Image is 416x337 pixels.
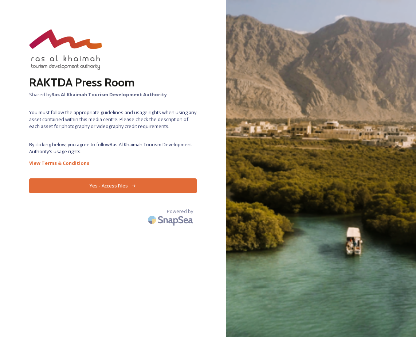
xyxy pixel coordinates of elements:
[29,160,89,166] strong: View Terms & Conditions
[167,208,193,215] span: Powered by
[146,211,197,228] img: SnapSea Logo
[29,91,197,98] span: Shared by
[29,109,197,130] span: You must follow the appropriate guidelines and usage rights when using any asset contained within...
[29,74,197,91] h2: RAKTDA Press Room
[29,29,102,70] img: raktda_eng_new-stacked-logo_rgb.png
[29,159,197,167] a: View Terms & Conditions
[29,178,197,193] button: Yes - Access Files
[29,141,197,155] span: By clicking below, you agree to follow Ras Al Khaimah Tourism Development Authority 's usage rights.
[51,91,167,98] strong: Ras Al Khaimah Tourism Development Authority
